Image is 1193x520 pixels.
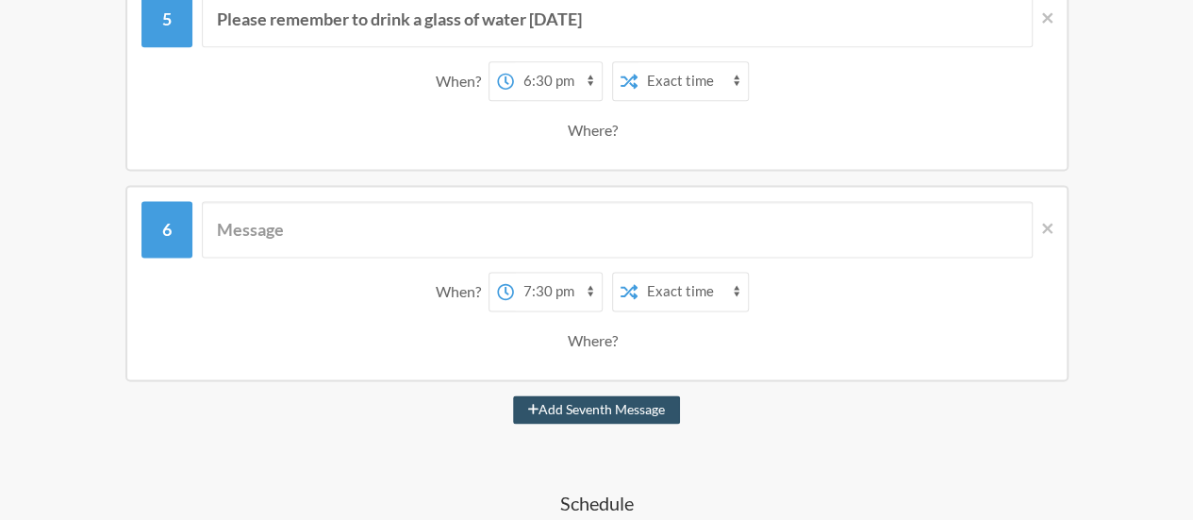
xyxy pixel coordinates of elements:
input: Message [202,201,1033,258]
h4: Schedule [57,490,1136,516]
div: When? [436,61,489,101]
div: When? [436,272,489,311]
button: Add Seventh Message [513,395,680,424]
div: Where? [568,321,625,361]
div: Where? [568,110,625,150]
